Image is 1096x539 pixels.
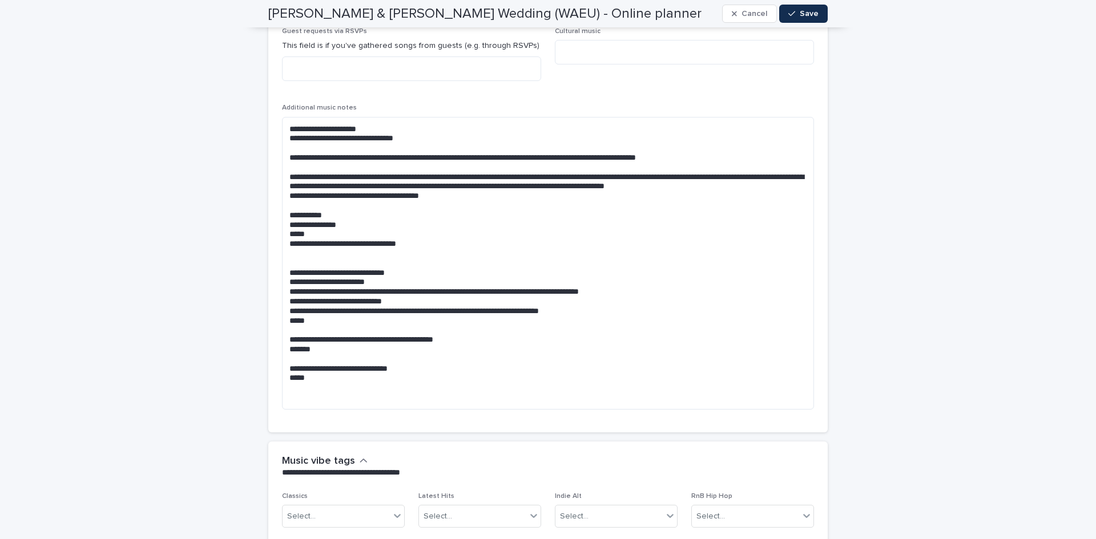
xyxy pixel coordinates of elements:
button: Cancel [722,5,777,23]
span: Cancel [742,10,767,18]
p: This field is if you've gathered songs from guests (e.g. through RSVPs) [282,40,541,52]
h2: Music vibe tags [282,455,355,468]
span: Guest requests via RSVPs [282,28,367,35]
div: Select... [424,510,452,522]
div: Select... [696,510,725,522]
span: Cultural music [555,28,601,35]
span: Additional music notes [282,104,357,111]
span: RnB Hip Hop [691,493,732,500]
div: Select... [287,510,316,522]
button: Music vibe tags [282,455,368,468]
h2: [PERSON_NAME] & [PERSON_NAME] Wedding (WAEU) - Online planner [268,6,702,22]
span: Indie Alt [555,493,582,500]
span: Classics [282,493,308,500]
span: Latest Hits [418,493,454,500]
div: Select... [560,510,589,522]
button: Save [779,5,828,23]
span: Save [800,10,819,18]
